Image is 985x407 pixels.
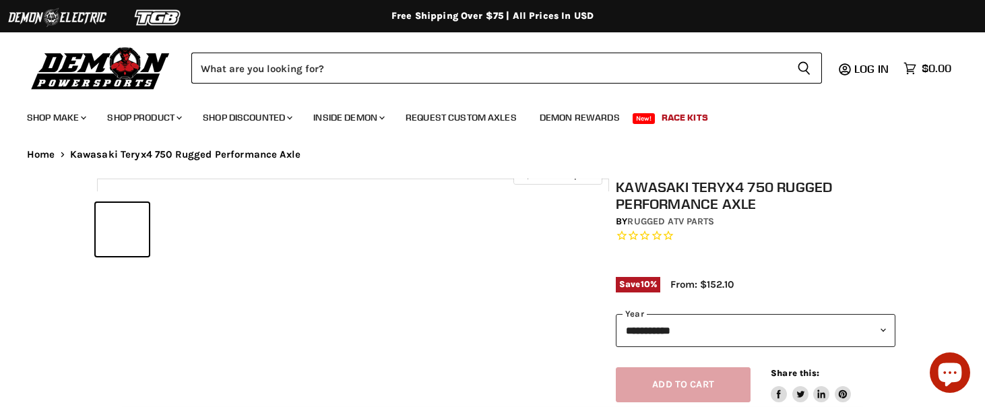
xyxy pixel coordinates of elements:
[97,104,190,131] a: Shop Product
[27,44,174,92] img: Demon Powersports
[652,104,718,131] a: Race Kits
[520,170,595,180] span: Click to expand
[854,62,889,75] span: Log in
[771,368,819,378] span: Share this:
[193,104,300,131] a: Shop Discounted
[27,149,55,160] a: Home
[7,5,108,30] img: Demon Electric Logo 2
[530,104,630,131] a: Demon Rewards
[616,277,660,292] span: Save %
[616,214,895,229] div: by
[670,278,734,290] span: From: $152.10
[616,314,895,347] select: year
[17,104,94,131] a: Shop Make
[17,98,948,131] ul: Main menu
[191,53,786,84] input: Search
[922,62,951,75] span: $0.00
[303,104,393,131] a: Inside Demon
[633,113,656,124] span: New!
[616,179,895,212] h1: Kawasaki Teryx4 750 Rugged Performance Axle
[897,59,958,78] a: $0.00
[848,63,897,75] a: Log in
[786,53,822,84] button: Search
[771,367,851,403] aside: Share this:
[641,279,650,289] span: 10
[108,5,209,30] img: TGB Logo 2
[191,53,822,84] form: Product
[926,352,974,396] inbox-online-store-chat: Shopify online store chat
[70,149,300,160] span: Kawasaki Teryx4 750 Rugged Performance Axle
[627,216,714,227] a: Rugged ATV Parts
[395,104,527,131] a: Request Custom Axles
[96,203,149,256] button: Kawasaki Teryx4 750 Rugged Performance Axle thumbnail
[616,229,895,243] span: Rated 0.0 out of 5 stars 0 reviews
